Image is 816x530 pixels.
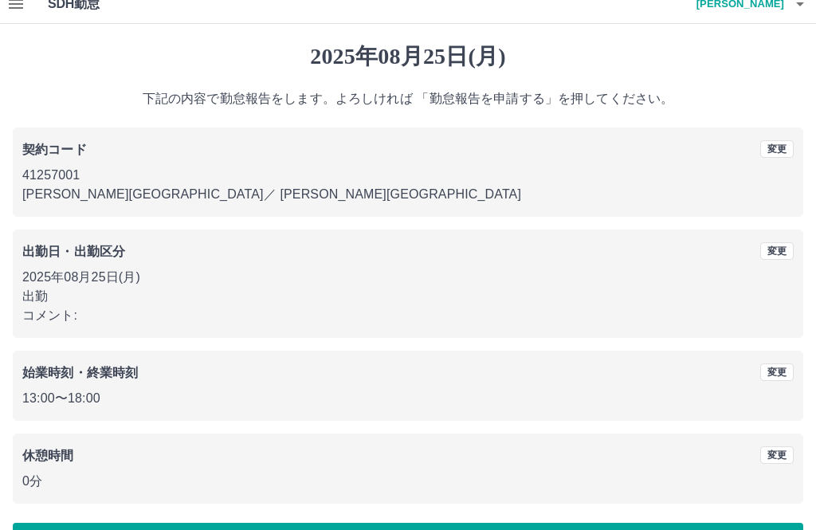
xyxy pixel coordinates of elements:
[760,446,794,464] button: 変更
[760,140,794,158] button: 変更
[22,449,74,462] b: 休憩時間
[22,268,794,287] p: 2025年08月25日(月)
[22,306,794,325] p: コメント:
[22,366,138,379] b: 始業時刻・終業時刻
[13,89,803,108] p: 下記の内容で勤怠報告をします。よろしければ 「勤怠報告を申請する」を押してください。
[22,287,794,306] p: 出勤
[22,245,125,258] b: 出勤日・出勤区分
[22,472,794,491] p: 0分
[22,166,794,185] p: 41257001
[760,242,794,260] button: 変更
[13,43,803,70] h1: 2025年08月25日(月)
[760,363,794,381] button: 変更
[22,143,87,156] b: 契約コード
[22,185,794,204] p: [PERSON_NAME][GEOGRAPHIC_DATA] ／ [PERSON_NAME][GEOGRAPHIC_DATA]
[22,389,794,408] p: 13:00 〜 18:00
